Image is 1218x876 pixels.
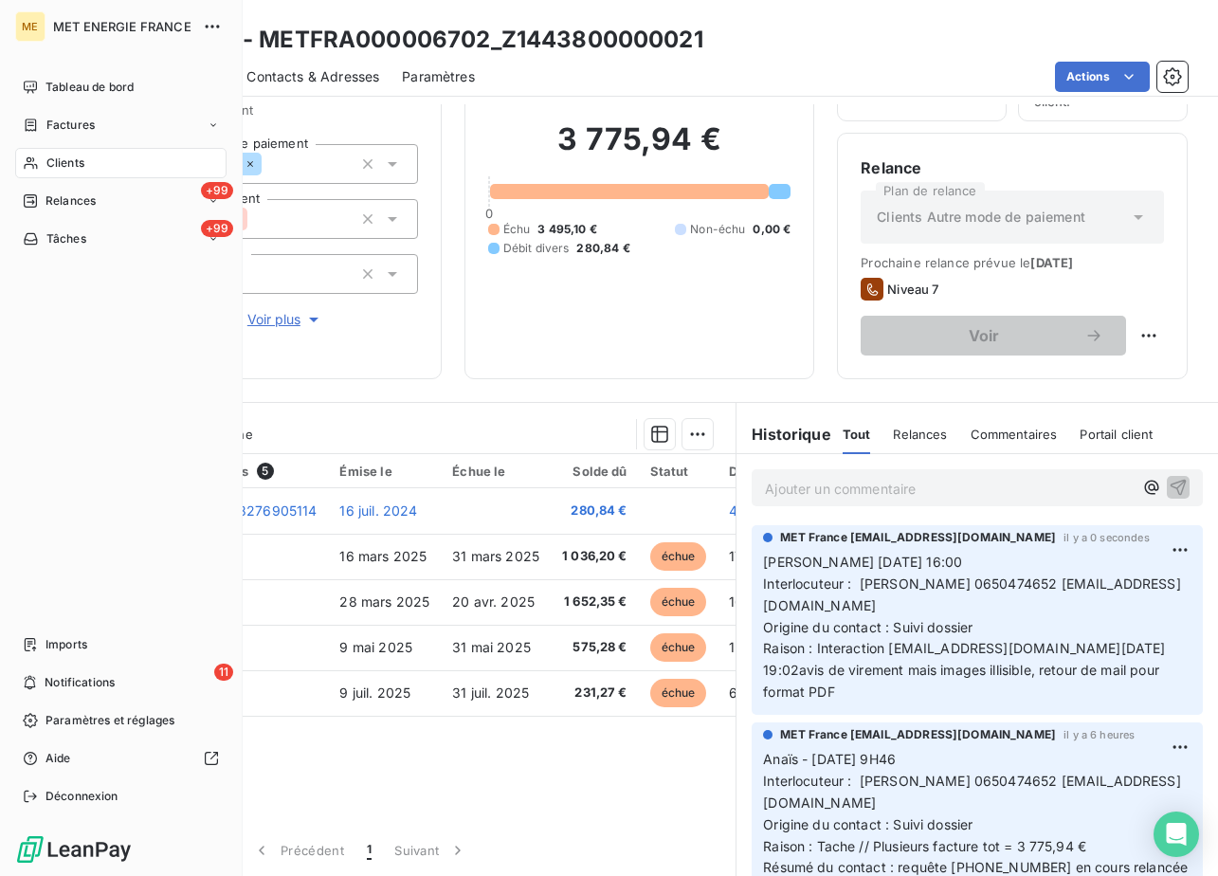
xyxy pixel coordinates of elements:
span: Anaïs - [DATE] 9H46 [763,751,896,767]
span: Voir [883,328,1084,343]
input: Ajouter une valeur [247,210,263,228]
a: Aide [15,743,227,774]
span: 9 juil. 2025 [339,684,410,701]
span: +99 [201,182,233,199]
span: 28 mars 2025 [339,593,429,610]
button: Actions [1055,62,1150,92]
span: échue [650,679,707,707]
span: Tableau de bord [45,79,134,96]
span: 31 juil. 2025 [452,684,529,701]
span: 231,27 € [562,684,627,703]
span: Imports [45,636,87,653]
span: Échu [503,221,531,238]
span: Débit divers [503,240,570,257]
span: +99 [201,220,233,237]
span: 62 j [729,684,754,701]
span: 0 [485,206,493,221]
span: il y a 0 secondes [1063,532,1150,543]
span: 5 [257,463,274,480]
button: 1 [355,830,383,870]
span: 9 mai 2025 [339,639,412,655]
span: 280,84 € [576,240,629,257]
span: Raison : Tache // Plusieurs facture tot = 3 775,94 € [763,838,1086,854]
span: 11 [214,664,233,681]
span: il y a 6 heures [1063,729,1135,740]
span: 16 juil. 2024 [339,502,417,519]
span: 1 652,35 € [562,593,627,611]
span: échue [650,542,707,571]
span: Interlocuteur : [PERSON_NAME] 0650474652 [EMAIL_ADDRESS][DOMAIN_NAME] [763,575,1181,613]
span: Raison : Interaction [EMAIL_ADDRESS][DOMAIN_NAME][DATE] 19:02avis de virement mais images illisib... [763,640,1169,700]
span: Notifications [45,674,115,691]
span: Clients Autre mode de paiement [877,208,1085,227]
button: Suivant [383,830,479,870]
span: Contacts & Adresses [246,67,379,86]
div: Open Intercom Messenger [1154,812,1199,857]
span: 31 mai 2025 [452,639,531,655]
input: Ajouter une valeur [262,155,277,173]
span: 123 j [729,639,759,655]
span: Clients [46,155,84,172]
span: 280,84 € [562,502,627,520]
span: Paramètres [402,67,475,86]
h6: Historique [736,423,831,446]
span: Aide [45,750,71,767]
button: Voir plus [153,309,418,330]
span: 1 [367,841,372,860]
span: Portail client [1080,427,1153,442]
span: Factures [46,117,95,134]
h2: 3 775,94 € [488,120,791,177]
span: Commentaires [971,427,1058,442]
span: Tout [843,427,871,442]
h3: FIANT - METFRA000006702_Z1443800000021 [167,23,703,57]
span: MET France [EMAIL_ADDRESS][DOMAIN_NAME] [780,726,1056,743]
img: Logo LeanPay [15,834,133,865]
span: 16 mars 2025 [339,548,427,564]
span: Propriétés Client [153,102,418,129]
span: Tâches [46,230,86,247]
span: échue [650,633,707,662]
div: Émise le [339,464,429,479]
span: 177 j [729,548,757,564]
span: MET France [EMAIL_ADDRESS][DOMAIN_NAME] [780,529,1056,546]
div: Délai [729,464,780,479]
div: Échue le [452,464,539,479]
span: Relances [45,192,96,210]
span: MET ENERGIE FRANCE [53,19,191,34]
span: Interlocuteur : [PERSON_NAME] 0650474652 [EMAIL_ADDRESS][DOMAIN_NAME] [763,773,1181,811]
span: 165 j [729,593,758,610]
span: Origine du contact : Suivi dossier [763,816,973,832]
span: Paramètres et réglages [45,712,174,729]
span: échue [650,588,707,616]
span: Non-échu [690,221,745,238]
span: 20 avr. 2025 [452,593,535,610]
span: [DATE] [1030,255,1073,270]
span: Prochaine relance prévue le [861,255,1164,270]
span: Déconnexion [45,788,118,805]
span: Voir plus [247,310,323,329]
span: 0,00 € [753,221,791,238]
span: 420 j [729,502,762,519]
div: Solde dû [562,464,627,479]
span: 31 mars 2025 [452,548,539,564]
span: 3 495,10 € [537,221,597,238]
span: 575,28 € [562,638,627,657]
div: ME [15,11,45,42]
h6: Relance [861,156,1164,179]
div: Statut [650,464,707,479]
button: Précédent [241,830,355,870]
span: [PERSON_NAME] [DATE] 16:00 [763,554,962,570]
span: Relances [893,427,947,442]
span: 1 036,20 € [562,547,627,566]
span: Origine du contact : Suivi dossier [763,619,973,635]
span: Niveau 7 [887,282,938,297]
button: Voir [861,316,1126,356]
